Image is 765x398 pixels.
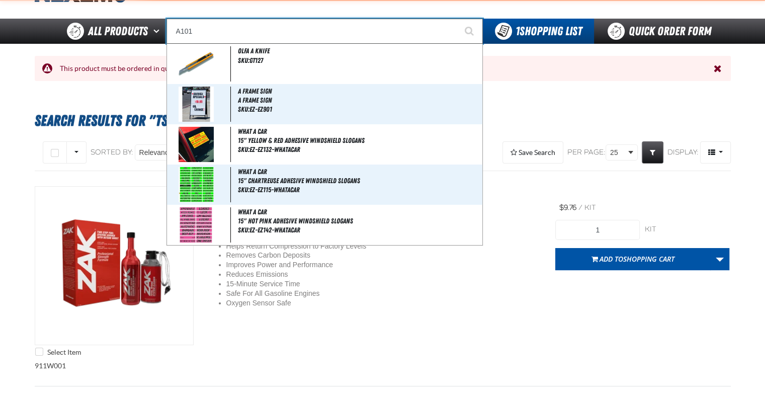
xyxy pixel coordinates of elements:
div: 911W001 [35,171,731,386]
span: OLFA A Knife [238,47,270,55]
a: More Actions [710,248,729,270]
li: Safe For All Gasoline Engines [226,289,408,298]
img: 5b1158d29e2b0969235064-gt127_5.jpg [179,46,214,82]
span: SKU:EZ-EZ142-WHATACAR [238,226,300,234]
img: 5b1158a6892b8464419016-ez901.jpg [179,87,214,122]
span: SKU:EZ-EZ132-WHATACAR [238,145,300,153]
img: 5b244426c6a60492125138-EZ132A.jpg [179,127,214,162]
: View Details of the 2-Step GDI Intake Cleaning Service [35,187,193,345]
button: Rows selection options [66,141,87,164]
h1: Search Results for "TSF200" [35,107,731,134]
span: SKU:EZ-EZ901 [238,105,272,113]
button: Add toShopping Cart [555,248,711,270]
label: Select Item [35,348,81,357]
span: SKU:EZ-EZ115-WHATACAR [238,186,300,194]
li: Improves Power and Performance [226,260,408,270]
button: Product Grid Views Toolbar [700,141,731,164]
button: You have 1 Shopping List. Open to view details [483,19,594,44]
button: Expand or Collapse Saved Search drop-down to save a search query [502,141,563,164]
div: This product must be ordered in quantities of "6" [52,64,714,73]
input: Search [166,19,483,44]
li: Helps Return Compression to Factory Levels [226,242,408,251]
span: 25 [610,147,626,158]
input: Product Quantity [555,220,640,240]
span: Shopping Cart [623,254,674,264]
li: 15-Minute Service Time [226,279,408,289]
li: Removes Carbon Deposits [226,251,408,260]
span: Relevance [139,147,173,158]
span: Save Search [519,148,555,156]
span: / [578,203,582,212]
span: Shopping List [516,24,582,38]
span: Per page: [567,148,606,157]
a: Quick Order Form [594,19,730,44]
span: kit [584,203,596,212]
button: Close the Notification [711,61,726,76]
span: 15" Hot Pink Adhesive Windshield Slogans [238,217,480,225]
span: $9.76 [559,203,576,212]
span: Product Grid Views Toolbar [701,142,730,163]
div: kit [645,225,729,234]
li: Oxygen Sensor Safe [226,298,408,308]
span: A Frame Sign [238,87,272,95]
span: Display: [667,148,699,156]
span: WHAT A CAR [238,168,267,176]
span: 15" Yellow & Red Adhesive Windshield Slogans [238,136,480,145]
strong: 1 [516,24,520,38]
button: Start Searching [458,19,483,44]
span: WHAT A CAR [238,127,267,135]
span: SKU:GT127 [238,56,263,64]
span: A Frame Sign [238,96,480,105]
img: 5b244437ba0c9276142581-EZ142.jpg [179,207,214,243]
input: Select Item [35,348,43,356]
span: 15" Chartreuse Adhesive Windshield Slogans [238,177,480,185]
span: Sorted By: [91,148,133,156]
a: Expand or Collapse Grid Filters [642,141,663,164]
span: WHAT A CAR [238,208,267,216]
li: Reduces Emissions [226,270,408,279]
img: 2-Step GDI Intake Cleaning Service [35,187,193,345]
img: 5cdaeb2e68896048940369-EZ-115.jpg [179,167,214,202]
span: Add to [600,254,674,264]
span: All Products [88,22,148,40]
button: Open All Products pages [150,19,166,44]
